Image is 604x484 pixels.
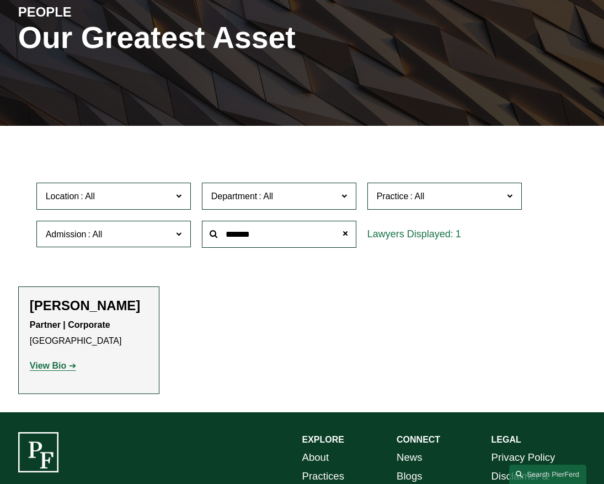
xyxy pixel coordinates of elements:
a: News [397,448,423,467]
span: Location [46,192,79,201]
strong: View Bio [30,361,66,370]
span: 1 [456,228,461,240]
p: [GEOGRAPHIC_DATA] [30,317,148,349]
strong: Partner | Corporate [30,320,110,329]
span: Practice [377,192,409,201]
a: View Bio [30,361,76,370]
h4: PEOPLE [18,4,160,20]
a: Search this site [509,465,586,484]
h1: Our Greatest Asset [18,20,397,55]
span: Admission [46,230,87,239]
strong: CONNECT [397,435,440,444]
strong: EXPLORE [302,435,344,444]
strong: LEGAL [491,435,521,444]
span: Department [211,192,258,201]
a: About [302,448,329,467]
h2: [PERSON_NAME] [30,298,148,314]
a: Privacy Policy [491,448,555,467]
